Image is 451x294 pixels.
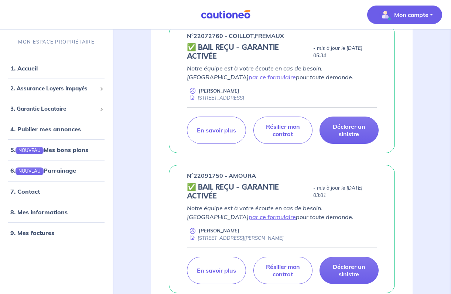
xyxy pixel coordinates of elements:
div: 8. Mes informations [3,204,110,219]
p: Déclarer un sinistre [329,123,369,138]
div: 2. Assurance Loyers Impayés [3,82,110,96]
p: Déclarer un sinistre [329,263,369,278]
p: Résilier mon contrat [263,123,303,138]
h5: ✅ BAIL REÇU - GARANTIE ACTIVÉE [187,183,310,201]
a: 9. Mes factures [10,229,54,236]
p: [PERSON_NAME] [199,227,239,234]
a: Résilier mon contrat [253,117,312,144]
div: 5.NOUVEAUMes bons plans [3,142,110,157]
div: 4. Publier mes annonces [3,122,110,136]
span: 2. Assurance Loyers Impayés [10,84,97,93]
a: Résilier mon contrat [253,257,312,284]
a: En savoir plus [187,117,246,144]
div: state: CONTRACT-VALIDATED, Context: ,MAYBE-CERTIFICATE,,LESSOR-DOCUMENTS,IS-ODEALIM [187,43,377,61]
a: Déclarer un sinistre [320,257,379,284]
img: illu_account_valid_menu.svg [379,9,391,21]
span: 3. Garantie Locataire [10,104,97,113]
p: Mon compte [394,10,428,19]
a: par ce formulaire [249,73,296,81]
div: 9. Mes factures [3,225,110,240]
p: Notre équipe est à votre écoute en cas de besoin. [GEOGRAPHIC_DATA] pour toute demande. [187,64,377,82]
img: Cautioneo [198,10,253,19]
a: 5.NOUVEAUMes bons plans [10,146,88,153]
div: 1. Accueil [3,61,110,76]
a: 6.NOUVEAUParrainage [10,167,76,174]
a: 4. Publier mes annonces [10,125,81,133]
a: En savoir plus [187,257,246,284]
p: n°22072760 - COILLOT,FREMAUX [187,31,284,40]
div: state: CONTRACT-VALIDATED, Context: ,MAYBE-CERTIFICATE,,LESSOR-DOCUMENTS,IS-ODEALIM [187,183,377,201]
div: 7. Contact [3,184,110,198]
p: [PERSON_NAME] [199,87,239,94]
div: [STREET_ADDRESS][PERSON_NAME] [187,235,284,242]
p: Notre équipe est à votre écoute en cas de besoin. [GEOGRAPHIC_DATA] pour toute demande. [187,204,377,221]
a: 1. Accueil [10,65,38,72]
p: - mis à jour le [DATE] 05:34 [313,45,377,59]
p: En savoir plus [197,267,236,274]
a: Déclarer un sinistre [320,117,379,144]
button: illu_account_valid_menu.svgMon compte [367,6,442,24]
p: MON ESPACE PROPRIÉTAIRE [18,38,94,45]
div: 3. Garantie Locataire [3,101,110,116]
a: par ce formulaire [249,213,296,221]
p: En savoir plus [197,127,236,134]
a: 7. Contact [10,187,40,195]
h5: ✅ BAIL REÇU - GARANTIE ACTIVÉE [187,43,310,61]
p: - mis à jour le [DATE] 03:01 [313,184,377,199]
a: 8. Mes informations [10,208,68,215]
p: n°22091750 - AMOURA [187,171,256,180]
div: [STREET_ADDRESS] [187,94,244,101]
p: Résilier mon contrat [263,263,303,278]
div: 6.NOUVEAUParrainage [3,163,110,178]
